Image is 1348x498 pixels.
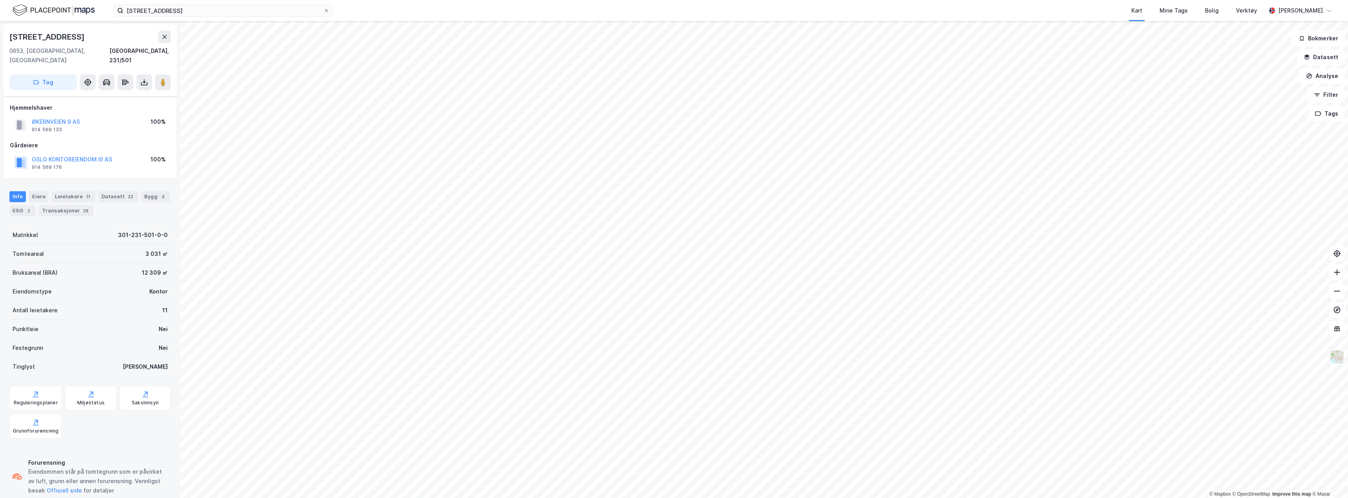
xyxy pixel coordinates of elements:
[109,46,171,65] div: [GEOGRAPHIC_DATA], 231/501
[1236,6,1257,15] div: Verktøy
[150,117,166,127] div: 100%
[39,205,93,216] div: Transaksjoner
[13,428,58,434] div: Grunnforurensning
[162,306,168,315] div: 11
[9,31,86,43] div: [STREET_ADDRESS]
[9,46,109,65] div: 0653, [GEOGRAPHIC_DATA], [GEOGRAPHIC_DATA]
[13,230,38,240] div: Matrikkel
[159,324,168,334] div: Nei
[1308,106,1345,121] button: Tags
[1309,460,1348,498] iframe: Chat Widget
[1278,6,1323,15] div: [PERSON_NAME]
[1309,460,1348,498] div: Kontrollprogram for chat
[10,103,170,112] div: Hjemmelshaver
[13,249,44,259] div: Tomteareal
[1205,6,1219,15] div: Bolig
[132,400,159,406] div: Saksinnsyn
[1297,49,1345,65] button: Datasett
[29,191,49,202] div: Eiere
[1292,31,1345,46] button: Bokmerker
[1272,491,1311,497] a: Improve this map
[14,400,58,406] div: Reguleringsplaner
[9,191,26,202] div: Info
[142,268,168,277] div: 12 309 ㎡
[1160,6,1188,15] div: Mine Tags
[9,74,77,90] button: Tag
[10,141,170,150] div: Gårdeiere
[159,343,168,353] div: Nei
[13,287,52,296] div: Eiendomstype
[28,458,168,467] div: Forurensning
[1307,87,1345,103] button: Filter
[25,207,33,215] div: 2
[123,5,323,16] input: Søk på adresse, matrikkel, gårdeiere, leietakere eller personer
[141,191,170,202] div: Bygg
[13,268,58,277] div: Bruksareal (BRA)
[13,343,43,353] div: Festegrunn
[1330,350,1344,364] img: Z
[9,205,36,216] div: ESG
[98,191,138,202] div: Datasett
[77,400,105,406] div: Miljøstatus
[150,155,166,164] div: 100%
[13,324,38,334] div: Punktleie
[1232,491,1270,497] a: OpenStreetMap
[32,164,62,170] div: 914 569 176
[1131,6,1142,15] div: Kart
[1299,68,1345,84] button: Analyse
[84,193,92,201] div: 11
[159,193,167,201] div: 3
[1209,491,1231,497] a: Mapbox
[118,230,168,240] div: 301-231-501-0-0
[82,207,90,215] div: 28
[149,287,168,296] div: Kontor
[32,127,62,133] div: 914 569 133
[13,362,35,371] div: Tinglyst
[126,193,135,201] div: 22
[13,4,95,17] img: logo.f888ab2527a4732fd821a326f86c7f29.svg
[28,467,168,495] div: Eiendommen står på tomtegrunn som er påvirket av luft, grunn eller annen forurensning. Vennligst ...
[145,249,168,259] div: 3 031 ㎡
[52,191,95,202] div: Leietakere
[123,362,168,371] div: [PERSON_NAME]
[13,306,58,315] div: Antall leietakere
